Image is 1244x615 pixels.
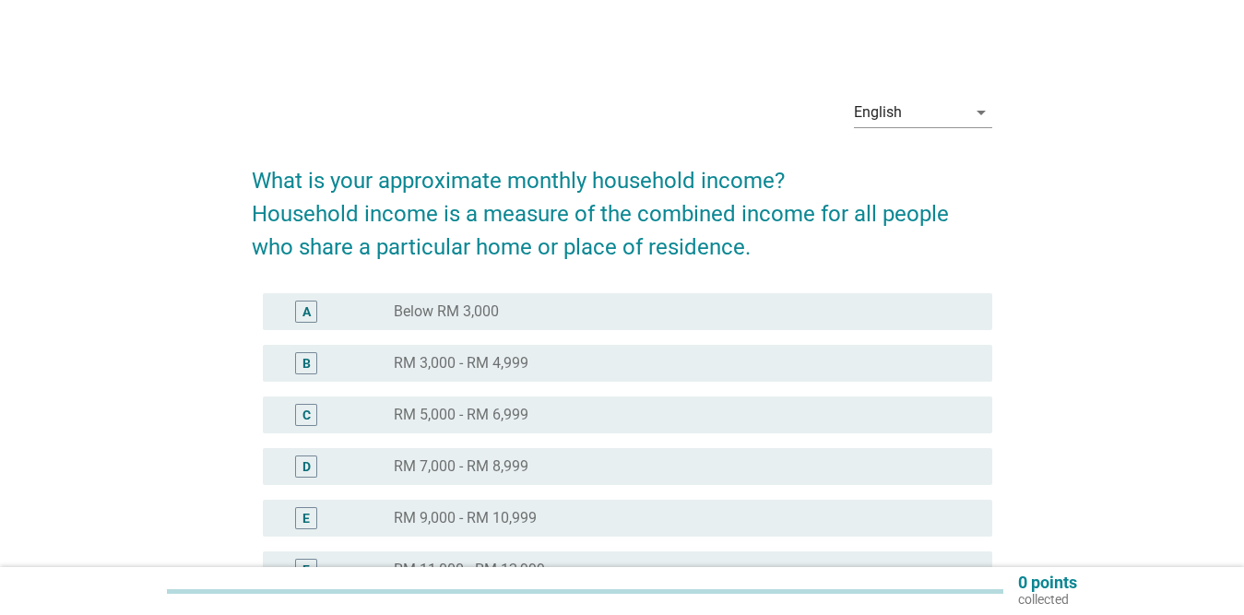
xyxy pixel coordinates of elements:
[302,302,311,322] div: A
[854,104,902,121] div: English
[394,509,537,527] label: RM 9,000 - RM 10,999
[1018,574,1077,591] p: 0 points
[394,354,528,373] label: RM 3,000 - RM 4,999
[302,457,311,477] div: D
[1018,591,1077,608] p: collected
[394,302,499,321] label: Below RM 3,000
[302,561,310,580] div: F
[394,406,528,424] label: RM 5,000 - RM 6,999
[302,354,311,373] div: B
[394,457,528,476] label: RM 7,000 - RM 8,999
[252,146,992,264] h2: What is your approximate monthly household income? Household income is a measure of the combined ...
[302,509,310,528] div: E
[970,101,992,124] i: arrow_drop_down
[394,561,545,579] label: RM 11,000 - RM 12,999
[302,406,311,425] div: C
